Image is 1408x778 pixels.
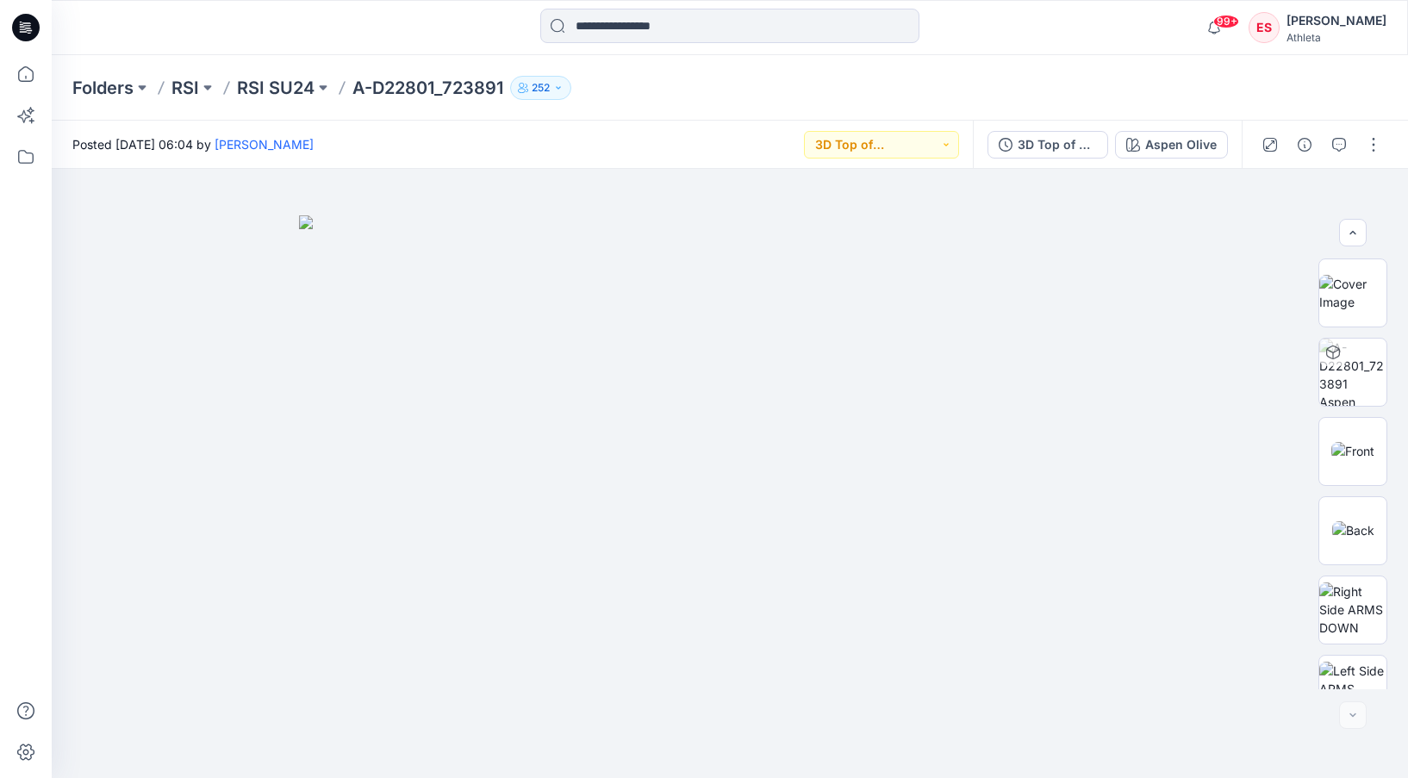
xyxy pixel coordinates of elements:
p: 252 [532,78,550,97]
a: RSI SU24 [237,76,315,100]
div: [PERSON_NAME] [1287,10,1386,31]
button: 3D Top of Production [987,131,1108,159]
a: Folders [72,76,134,100]
span: 99+ [1213,15,1239,28]
div: 3D Top of Production [1018,135,1097,154]
div: ES [1249,12,1280,43]
img: Left Side ARMS DOWN [1319,662,1386,716]
button: Details [1291,131,1318,159]
p: A-D22801_723891 [352,76,503,100]
a: RSI [171,76,199,100]
img: A-D22801_723891 Aspen Olive [1319,339,1386,406]
button: 252 [510,76,571,100]
div: Athleta [1287,31,1386,44]
div: Aspen Olive [1145,135,1217,154]
img: Front [1331,442,1374,460]
img: Back [1332,521,1374,539]
button: Aspen Olive [1115,131,1228,159]
img: Cover Image [1319,275,1386,311]
span: Posted [DATE] 06:04 by [72,135,314,153]
a: [PERSON_NAME] [215,137,314,152]
img: Right Side ARMS DOWN [1319,582,1386,637]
